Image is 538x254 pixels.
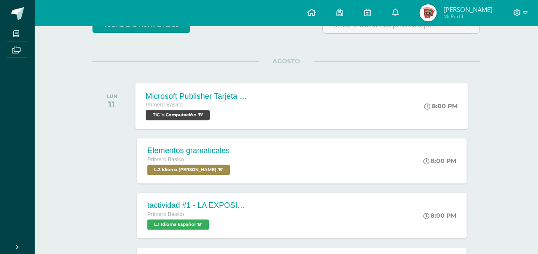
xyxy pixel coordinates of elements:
[147,201,250,210] div: tactividad #1 - LA EXPOSICIÓN ORAL
[107,99,117,109] div: 11
[147,165,230,175] span: L.2 Idioma Maya Kaqchikel 'B'
[147,146,232,155] div: Elementos gramaticales
[419,4,437,21] img: 02caa16321c1d8da5b4d8f417cb34a9e.png
[146,102,183,108] span: Primero Básico
[107,93,117,99] div: LUN
[146,110,210,120] span: TIC´s Computación 'B'
[443,5,492,14] span: [PERSON_NAME]
[259,57,314,65] span: AGOSTO
[147,157,184,162] span: Primero Básico
[146,92,250,100] div: Microsoft Publisher Tarjeta de invitación
[423,157,456,165] div: 8:00 PM
[425,102,458,110] div: 8:00 PM
[443,13,492,20] span: Mi Perfil
[147,211,184,217] span: Primero Básico
[147,219,209,230] span: L.1 Idioma Español 'B'
[423,212,456,219] div: 8:00 PM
